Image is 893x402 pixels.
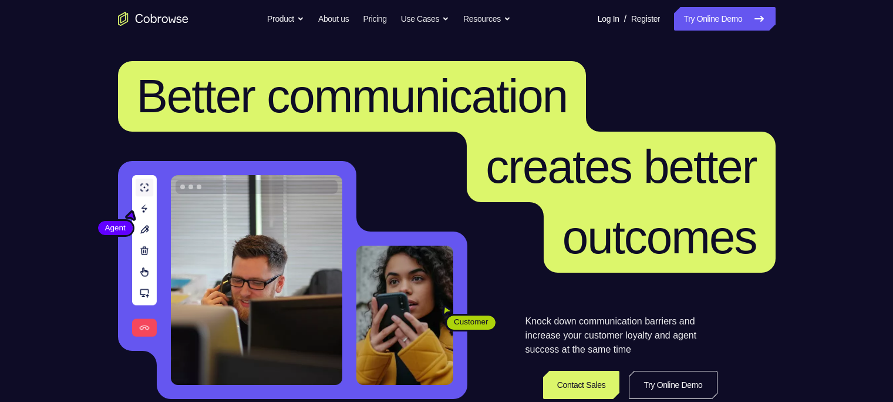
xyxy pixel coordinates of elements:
[674,7,775,31] a: Try Online Demo
[171,175,342,385] img: A customer support agent talking on the phone
[137,70,568,122] span: Better communication
[525,314,717,357] p: Knock down communication barriers and increase your customer loyalty and agent success at the sam...
[318,7,349,31] a: About us
[624,12,626,26] span: /
[463,7,511,31] button: Resources
[486,140,756,193] span: creates better
[401,7,449,31] button: Use Cases
[543,371,620,399] a: Contact Sales
[598,7,619,31] a: Log In
[629,371,717,399] a: Try Online Demo
[356,246,453,385] img: A customer holding their phone
[363,7,386,31] a: Pricing
[562,211,757,263] span: outcomes
[267,7,304,31] button: Product
[631,7,660,31] a: Register
[118,12,188,26] a: Go to the home page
